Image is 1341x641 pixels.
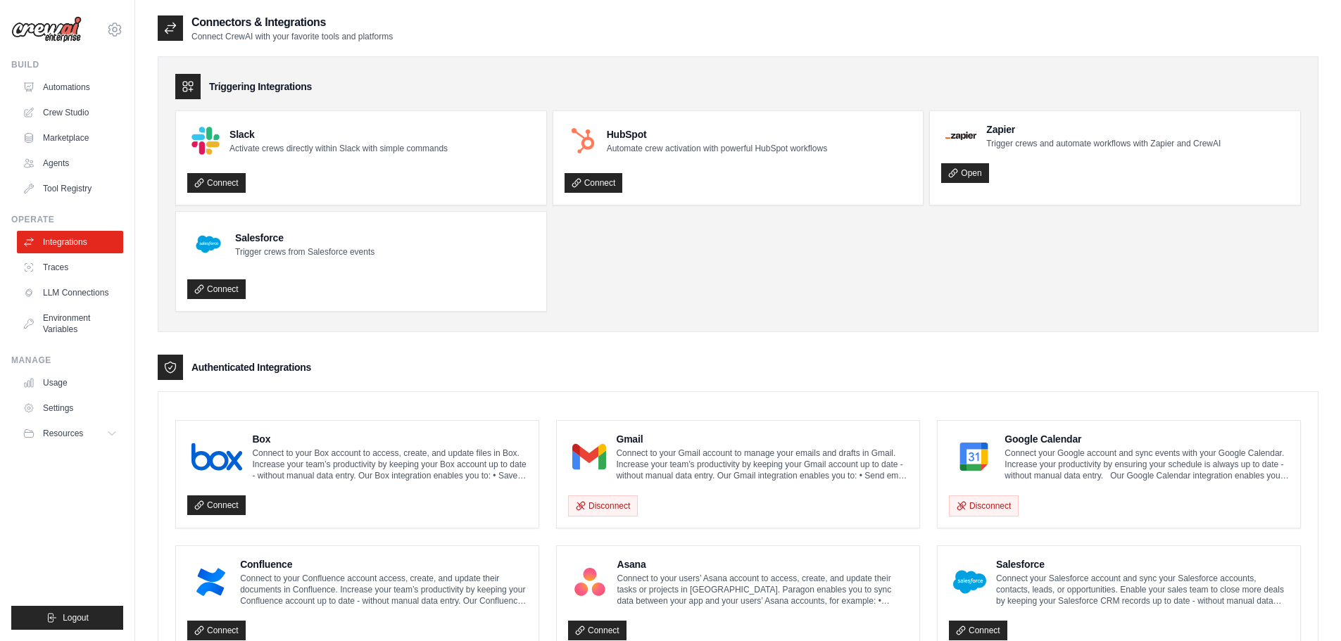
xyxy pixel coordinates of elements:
[191,14,393,31] h2: Connectors & Integrations
[945,132,976,140] img: Zapier Logo
[17,307,123,341] a: Environment Variables
[229,127,448,141] h4: Slack
[949,621,1007,640] a: Connect
[11,355,123,366] div: Manage
[572,568,607,596] img: Asana Logo
[17,101,123,124] a: Crew Studio
[11,16,82,43] img: Logo
[949,495,1019,516] button: Disconnect
[616,432,908,446] h4: Gmail
[17,281,123,304] a: LLM Connections
[986,138,1221,149] p: Trigger crews and automate workflows with Zapier and CrewAI
[191,568,230,596] img: Confluence Logo
[11,606,123,630] button: Logout
[1271,573,1341,641] iframe: Chat Widget
[187,173,246,193] a: Connect
[191,31,393,42] p: Connect CrewAI with your favorite tools and platforms
[191,127,220,155] img: Slack Logo
[17,152,123,174] a: Agents
[187,495,246,515] a: Connect
[63,612,89,623] span: Logout
[1271,573,1341,641] div: Widget de chat
[565,173,623,193] a: Connect
[17,256,123,279] a: Traces
[953,568,986,596] img: Salesforce Logo
[187,279,246,299] a: Connect
[568,621,627,640] a: Connect
[43,428,83,439] span: Resources
[240,557,527,571] h4: Confluence
[235,231,374,245] h4: Salesforce
[235,246,374,258] p: Trigger crews from Salesforce events
[191,227,225,261] img: Salesforce Logo
[1005,432,1289,446] h4: Google Calendar
[17,397,123,419] a: Settings
[996,573,1289,607] p: Connect your Salesforce account and sync your Salesforce accounts, contacts, leads, or opportunit...
[941,163,988,183] a: Open
[986,122,1221,137] h4: Zapier
[1005,448,1289,481] p: Connect your Google account and sync events with your Google Calendar. Increase your productivity...
[617,557,908,571] h4: Asana
[568,495,638,516] button: Disconnect
[607,143,827,154] p: Automate crew activation with powerful HubSpot workflows
[187,621,246,640] a: Connect
[607,127,827,141] h4: HubSpot
[209,80,312,94] h3: Triggering Integrations
[953,443,995,471] img: Google Calendar Logo
[617,573,908,607] p: Connect to your users’ Asana account to access, create, and update their tasks or projects in [GE...
[17,231,123,253] a: Integrations
[17,177,123,200] a: Tool Registry
[252,432,527,446] h4: Box
[11,214,123,225] div: Operate
[252,448,527,481] p: Connect to your Box account to access, create, and update files in Box. Increase your team’s prod...
[191,360,311,374] h3: Authenticated Integrations
[996,557,1289,571] h4: Salesforce
[572,443,606,471] img: Gmail Logo
[569,127,597,155] img: HubSpot Logo
[11,59,123,70] div: Build
[229,143,448,154] p: Activate crews directly within Slack with simple commands
[17,372,123,394] a: Usage
[17,422,123,445] button: Resources
[240,573,527,607] p: Connect to your Confluence account access, create, and update their documents in Confluence. Incr...
[17,127,123,149] a: Marketplace
[616,448,908,481] p: Connect to your Gmail account to manage your emails and drafts in Gmail. Increase your team’s pro...
[17,76,123,99] a: Automations
[191,443,242,471] img: Box Logo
